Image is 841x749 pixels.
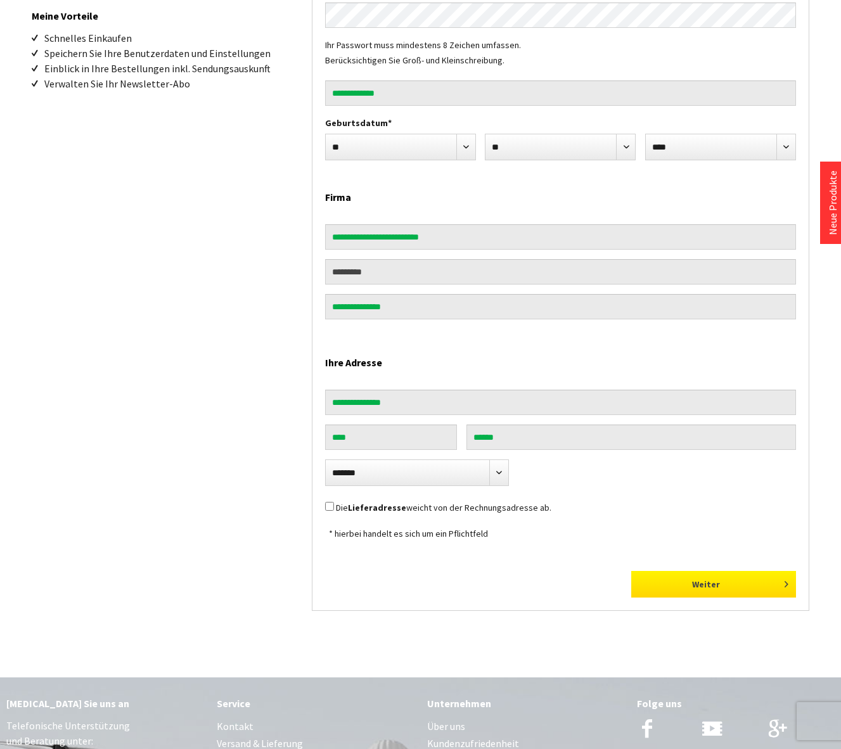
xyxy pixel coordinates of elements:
strong: Lieferadresse [348,502,406,513]
li: Verwalten Sie Ihr Newsletter-Abo [44,76,296,91]
li: Schnelles Einkaufen [44,30,296,46]
div: Folge uns [637,695,835,712]
a: Über uns [427,718,625,735]
a: Kontakt [217,718,414,735]
li: Einblick in Ihre Bestellungen inkl. Sendungsauskunft [44,61,296,76]
h2: Ihre Adresse [325,342,796,377]
div: Ihr Passwort muss mindestens 8 Zeichen umfassen. Berücksichtigen Sie Groß- und Kleinschreibung. [325,37,796,80]
label: Geburtsdatum* [325,115,796,131]
div: Service [217,695,414,712]
h2: Firma [325,176,796,212]
li: Speichern Sie Ihre Benutzerdaten und Einstellungen [44,46,296,61]
a: Neue Produkte [826,170,839,235]
div: Unternehmen [427,695,625,712]
label: Die weicht von der Rechnungsadresse ab. [336,502,551,513]
div: * hierbei handelt es sich um ein Pflichtfeld [329,528,792,558]
div: [MEDICAL_DATA] Sie uns an [6,695,204,712]
button: Weiter [631,571,796,598]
